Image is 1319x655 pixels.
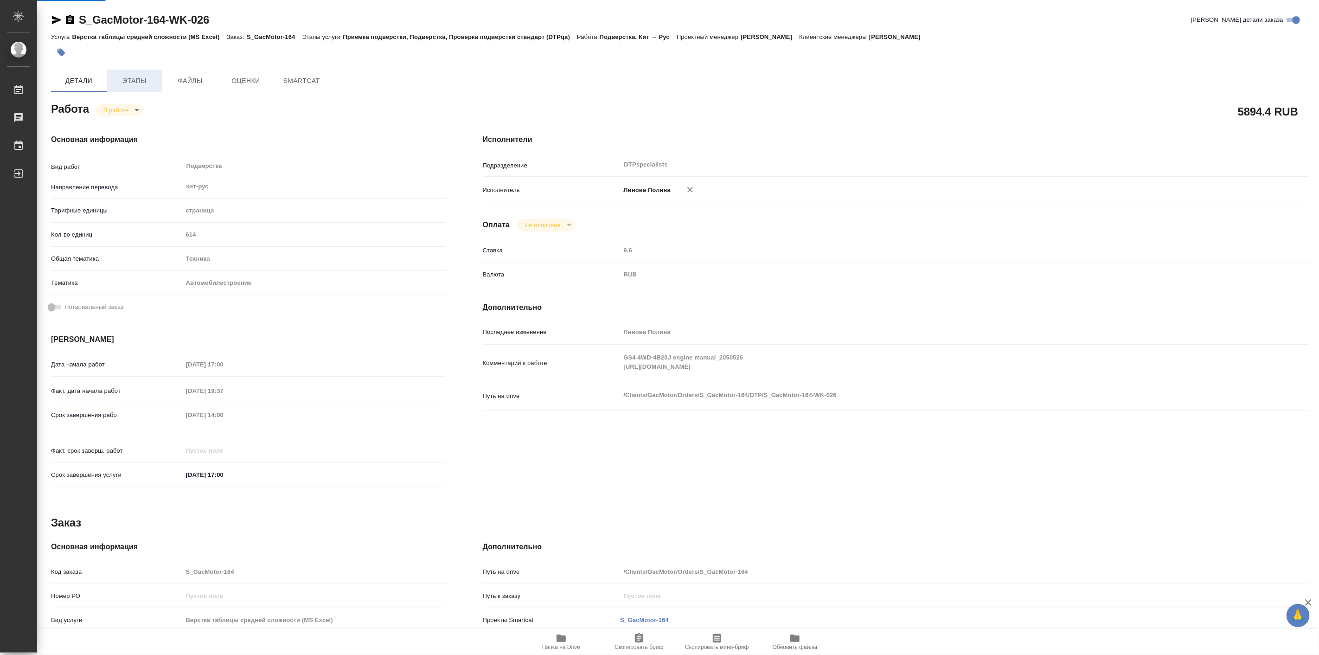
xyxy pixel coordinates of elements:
input: Пустое поле [621,589,1240,603]
p: Подразделение [483,161,621,170]
span: Скопировать бриф [615,644,663,650]
input: Пустое поле [183,228,446,241]
p: Клиентские менеджеры [799,33,869,40]
input: Пустое поле [183,589,446,603]
p: [PERSON_NAME] [869,33,928,40]
input: Пустое поле [183,384,264,398]
input: Пустое поле [183,444,264,457]
p: Валюта [483,270,621,279]
p: Номер РО [51,591,183,601]
div: RUB [621,267,1240,283]
span: Файлы [168,75,212,87]
p: Срок завершения услуги [51,470,183,480]
span: Этапы [112,75,157,87]
button: Скопировать ссылку для ЯМессенджера [51,14,62,26]
p: Путь к заказу [483,591,621,601]
p: Этапы услуги [302,33,343,40]
button: Обновить файлы [756,629,834,655]
h4: Исполнители [483,134,1309,145]
h2: Работа [51,100,89,116]
span: [PERSON_NAME] детали заказа [1191,15,1283,25]
h4: Основная информация [51,541,446,552]
h4: Дополнительно [483,541,1309,552]
span: Скопировать мини-бриф [685,644,749,650]
button: 🙏 [1287,604,1310,627]
button: Скопировать бриф [600,629,678,655]
h2: 5894.4 RUB [1238,103,1298,119]
input: Пустое поле [183,565,446,578]
input: ✎ Введи что-нибудь [183,468,264,482]
span: Нотариальный заказ [64,302,123,312]
p: Комментарий к работе [483,359,621,368]
h4: Основная информация [51,134,446,145]
p: Заказ: [227,33,247,40]
p: Последнее изменение [483,327,621,337]
p: Направление перевода [51,183,183,192]
p: [PERSON_NAME] [741,33,799,40]
p: Путь на drive [483,567,621,577]
p: Путь на drive [483,392,621,401]
p: Вид работ [51,162,183,172]
button: Скопировать ссылку [64,14,76,26]
div: страница [183,203,446,218]
p: S_GacMotor-164 [247,33,302,40]
p: Проекты Smartcat [483,616,621,625]
span: Обновить файлы [773,644,818,650]
p: Ставка [483,246,621,255]
p: Вид услуги [51,616,183,625]
h4: Дополнительно [483,302,1309,313]
div: Автомобилестроение [183,275,446,291]
p: Тарифные единицы [51,206,183,215]
p: Линова Полина [621,186,671,195]
p: Услуга [51,33,72,40]
button: Папка на Drive [522,629,600,655]
h2: Заказ [51,515,81,530]
a: S_GacMotor-164 [621,616,669,623]
input: Пустое поле [183,408,264,422]
p: Срок завершения работ [51,411,183,420]
p: Кол-во единиц [51,230,183,239]
textarea: /Clients/GacMotor/Orders/S_GacMotor-164/DTP/S_GacMotor-164-WK-026 [621,387,1240,403]
button: Добавить тэг [51,42,71,63]
h4: Оплата [483,219,510,231]
p: Код заказа [51,567,183,577]
button: Не оплачена [522,221,563,229]
input: Пустое поле [183,613,446,627]
p: Исполнитель [483,186,621,195]
input: Пустое поле [621,325,1240,339]
span: 🙏 [1290,606,1306,625]
button: Скопировать мини-бриф [678,629,756,655]
p: Верстка таблицы средней сложности (MS Excel) [72,33,226,40]
p: Факт. дата начала работ [51,386,183,396]
input: Пустое поле [621,565,1240,578]
p: Дата начала работ [51,360,183,369]
p: Работа [577,33,600,40]
span: SmartCat [279,75,324,87]
p: Тематика [51,278,183,288]
button: Удалить исполнителя [680,180,700,200]
button: В работе [101,106,131,114]
div: Техника [183,251,446,267]
p: Факт. срок заверш. работ [51,446,183,456]
a: S_GacMotor-164-WK-026 [79,13,209,26]
span: Оценки [224,75,268,87]
input: Пустое поле [183,358,264,371]
p: Приемка подверстки, Подверстка, Проверка подверстки стандарт (DTPqa) [343,33,577,40]
p: Проектный менеджер [677,33,741,40]
textarea: GS4 4WD-4B20J engine manual_2050526 [URL][DOMAIN_NAME] [621,350,1240,375]
h4: [PERSON_NAME] [51,334,446,345]
div: В работе [96,104,142,116]
div: В работе [517,219,574,231]
span: Детали [57,75,101,87]
p: Общая тематика [51,254,183,263]
p: Подверстка, Кит → Рус [600,33,677,40]
span: Папка на Drive [542,644,580,650]
input: Пустое поле [621,244,1240,257]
